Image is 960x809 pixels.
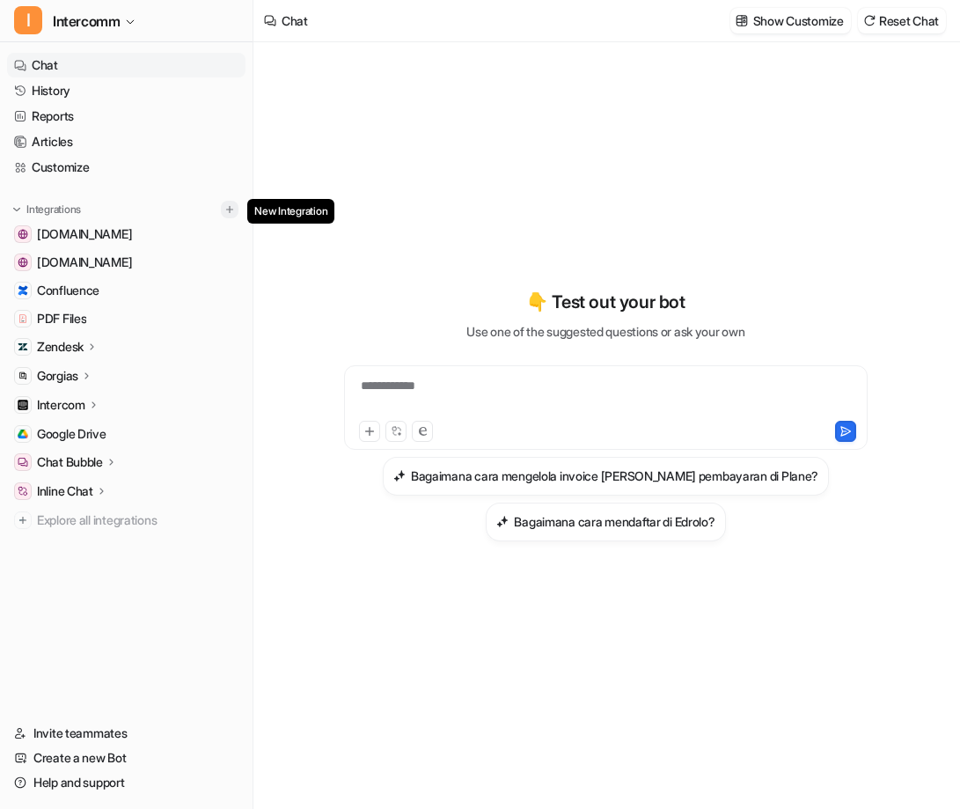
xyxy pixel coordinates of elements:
p: Use one of the suggested questions or ask your own [466,322,744,341]
img: Zendesk [18,342,28,352]
span: Google Drive [37,425,106,443]
span: I [14,6,42,34]
a: Chat [7,53,245,77]
a: Create a new Bot [7,746,245,770]
img: Bagaimana cara mengelola invoice dan pembayaran di Plane? [393,469,406,482]
a: Explore all integrations [7,508,245,533]
div: Chat [282,11,308,30]
span: Intercomm [53,9,120,33]
p: Show Customize [753,11,844,30]
a: Customize [7,155,245,180]
button: Bagaimana cara mengelola invoice dan pembayaran di Plane?Bagaimana cara mengelola invoice [PERSON... [383,457,829,496]
a: Help and support [7,770,245,795]
img: Gorgias [18,371,28,381]
a: PDF FilesPDF Files [7,306,245,331]
p: Integrations [26,202,81,217]
img: Bagaimana cara mendaftar di Edrolo? [496,515,509,528]
img: Chat Bubble [18,457,28,467]
h3: Bagaimana cara mendaftar di Edrolo? [514,512,715,531]
img: Google Drive [18,429,28,439]
img: Confluence [18,285,28,296]
p: 👇 Test out your bot [526,289,685,315]
button: Bagaimana cara mendaftar di Edrolo?Bagaimana cara mendaftar di Edrolo? [486,503,725,541]
p: Inline Chat [37,482,93,500]
p: Intercom [37,396,85,414]
img: Intercom [18,400,28,410]
a: Reports [7,104,245,129]
button: Integrations [7,201,86,218]
p: Zendesk [37,338,84,356]
a: Articles [7,129,245,154]
p: Gorgias [37,367,78,385]
a: Invite teammates [7,721,245,746]
img: reset [863,14,876,27]
a: www.helpdesk.com[DOMAIN_NAME] [7,222,245,246]
a: app.intercom.com[DOMAIN_NAME] [7,250,245,275]
a: Google DriveGoogle Drive [7,422,245,446]
span: [DOMAIN_NAME] [37,225,132,243]
img: app.intercom.com [18,257,28,268]
img: menu_add.svg [224,203,236,216]
h3: Bagaimana cara mengelola invoice [PERSON_NAME] pembayaran di Plane? [411,467,818,485]
a: ConfluenceConfluence [7,278,245,303]
img: explore all integrations [14,511,32,529]
button: Show Customize [730,8,851,33]
a: History [7,78,245,103]
img: www.helpdesk.com [18,229,28,239]
img: expand menu [11,203,23,216]
span: Confluence [37,282,99,299]
img: customize [736,14,748,27]
span: [DOMAIN_NAME] [37,254,132,271]
button: Reset Chat [858,8,946,33]
img: Inline Chat [18,486,28,496]
img: PDF Files [18,313,28,324]
span: New Integration [247,199,334,224]
span: Explore all integrations [37,506,238,534]
span: PDF Files [37,310,86,327]
p: Chat Bubble [37,453,103,471]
